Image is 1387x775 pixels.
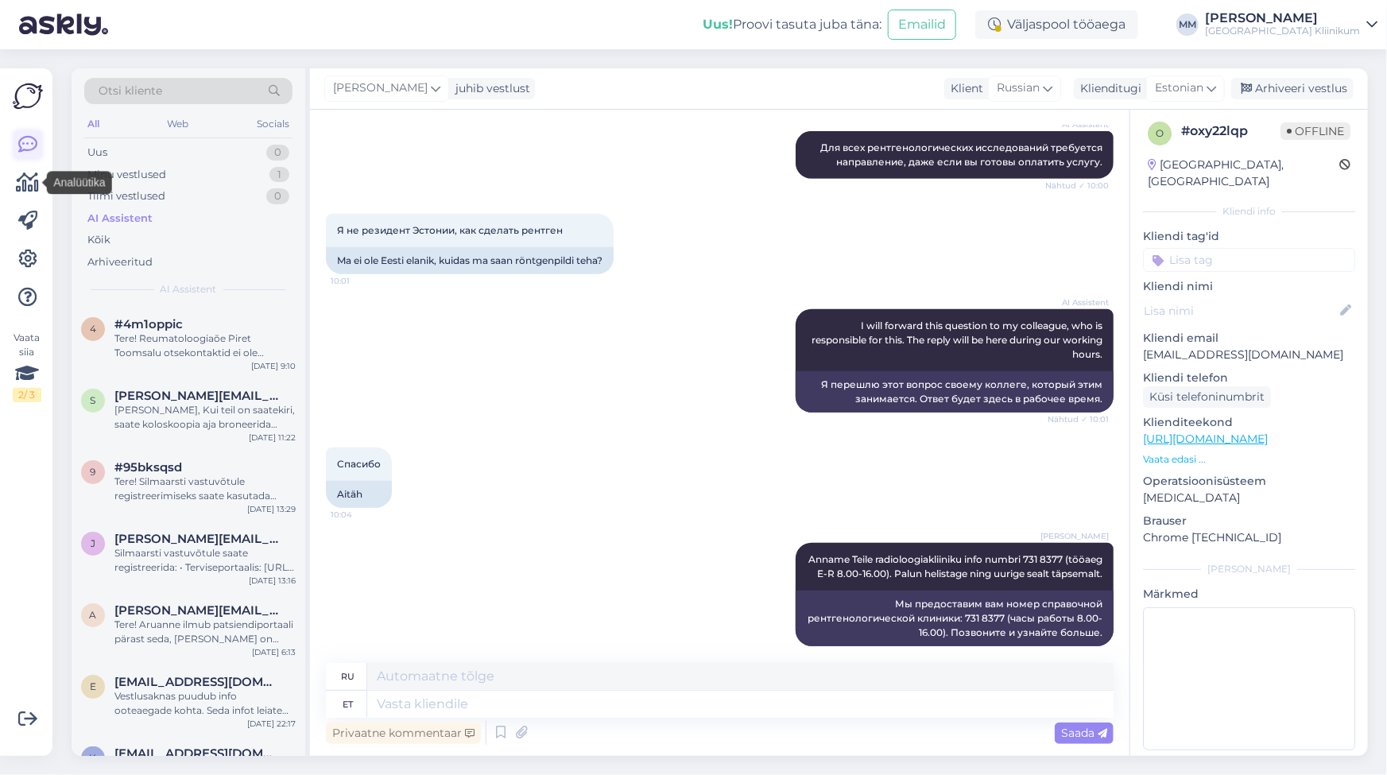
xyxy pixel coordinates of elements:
[1048,413,1109,425] span: Nähtud ✓ 10:01
[1205,12,1360,25] div: [PERSON_NAME]
[1143,529,1355,546] p: Chrome [TECHNICAL_ID]
[252,646,296,658] div: [DATE] 6:13
[1143,228,1355,245] p: Kliendi tag'id
[13,331,41,402] div: Vaata siia
[1143,414,1355,431] p: Klienditeekond
[87,211,153,227] div: AI Assistent
[997,79,1040,97] span: Russian
[84,114,103,134] div: All
[114,403,296,432] div: [PERSON_NAME], Kui teil on saatekiri, saate koloskoopia aja broneerida telefonil 731 9100. Kui so...
[161,282,217,296] span: AI Assistent
[1143,452,1355,467] p: Vaata edasi ...
[975,10,1138,39] div: Väljaspool tööaega
[254,114,293,134] div: Socials
[114,689,296,718] div: Vestlusaknas puudub info ooteaegade kohta. Seda infot leiate Terviseportaalist või helistades [GE...
[90,323,96,335] span: 4
[114,546,296,575] div: Silmaarsti vastuvõtule saate registreerida: • Terviseportaalis: [URL][DOMAIN_NAME] • Veebilehe vo...
[47,171,111,194] div: Analüütika
[1280,122,1350,140] span: Offline
[266,188,289,204] div: 0
[114,460,182,475] span: #95bksqsd
[249,575,296,587] div: [DATE] 13:16
[1074,80,1141,97] div: Klienditugi
[90,609,97,621] span: a
[820,141,1105,168] span: Для всех рентгенологических исследований требуется направление, даже если вы готовы оплатить услугу.
[87,167,166,183] div: Minu vestlused
[13,81,43,111] img: Askly Logo
[1143,473,1355,490] p: Operatsioonisüsteem
[703,15,881,34] div: Proovi tasuta juba täna:
[91,537,95,549] span: j
[326,247,614,274] div: Ma ei ole Eesti elanik, kuidas ma saan röntgenpildi teha?
[331,509,390,521] span: 10:04
[87,232,110,248] div: Kõik
[1176,14,1199,36] div: MM
[1143,248,1355,272] input: Lisa tag
[812,320,1105,360] span: I will forward this question to my colleague, who is responsible for this. The reply will be here...
[343,691,353,718] div: et
[1143,513,1355,529] p: Brauser
[341,663,354,690] div: ru
[114,746,280,761] span: karinliin31@gmail.com
[796,591,1114,646] div: Мы предоставим вам номер справочной рентгенологической клиники: 731 8377 (часы работы 8.00-16.00)...
[1039,647,1109,659] span: (Muudetud) 10:04
[1143,278,1355,295] p: Kliendi nimi
[1205,12,1377,37] a: [PERSON_NAME][GEOGRAPHIC_DATA] Kliinikum
[1143,330,1355,347] p: Kliendi email
[333,79,428,97] span: [PERSON_NAME]
[1040,530,1109,542] span: [PERSON_NAME]
[796,371,1114,413] div: Я перешлю этот вопрос своему коллеге, который этим занимается. Ответ будет здесь в рабочее время.
[1144,302,1337,320] input: Lisa nimi
[1155,79,1203,97] span: Estonian
[114,618,296,646] div: Tere! Aruanne ilmub patsiendiportaali pärast seda, [PERSON_NAME] on haigusloo sulgenud. Aruande v...
[1143,562,1355,576] div: [PERSON_NAME]
[1148,157,1339,190] div: [GEOGRAPHIC_DATA], [GEOGRAPHIC_DATA]
[90,752,97,764] span: k
[1143,386,1271,408] div: Küsi telefoninumbrit
[266,145,289,161] div: 0
[331,275,390,287] span: 10:01
[91,466,96,478] span: 9
[87,254,153,270] div: Arhiveeritud
[1143,347,1355,363] p: [EMAIL_ADDRESS][DOMAIN_NAME]
[808,553,1105,579] span: Anname Teile radioloogiakliiniku info numbri 731 8377 (tööaeg E-R 8.00-16.00). Palun helistage ni...
[91,394,96,406] span: s
[1061,726,1107,740] span: Saada
[888,10,956,40] button: Emailid
[165,114,192,134] div: Web
[90,680,96,692] span: E
[1143,586,1355,603] p: Märkmed
[1143,490,1355,506] p: [MEDICAL_DATA]
[249,432,296,444] div: [DATE] 11:22
[1156,127,1164,139] span: o
[114,331,296,360] div: Tere! Reumatoloogiaõe Piret Toomsalu otsekontaktid ei ole avalikud. Õe vastuvõtule saate registre...
[99,83,162,99] span: Otsi kliente
[1049,296,1109,308] span: AI Assistent
[326,481,392,508] div: Aitäh
[1143,370,1355,386] p: Kliendi telefon
[114,317,183,331] span: #4m1oppic
[114,389,280,403] span: svetlana.saarva@anora.com
[87,145,107,161] div: Uus
[337,224,563,236] span: Я не резидент Эстонии, как сделать рентген
[114,603,280,618] span: andres.siht@mail.ee
[449,80,530,97] div: juhib vestlust
[1205,25,1360,37] div: [GEOGRAPHIC_DATA] Kliinikum
[13,388,41,402] div: 2 / 3
[114,532,280,546] span: johannes@lennuk.net
[944,80,983,97] div: Klient
[326,723,481,744] div: Privaatne kommentaar
[251,360,296,372] div: [DATE] 9:10
[703,17,733,32] b: Uus!
[87,188,165,204] div: Tiimi vestlused
[1231,78,1354,99] div: Arhiveeri vestlus
[337,458,381,470] span: Спасибо
[114,475,296,503] div: Tere! Silmaarsti vastuvõtule registreerimiseks saate kasutada järgmisi võimalusi: • Terviseportaa...
[114,675,280,689] span: Elfbard21@gmail.com
[1045,180,1109,192] span: Nähtud ✓ 10:00
[1143,432,1268,446] a: [URL][DOMAIN_NAME]
[247,503,296,515] div: [DATE] 13:29
[269,167,289,183] div: 1
[1143,204,1355,219] div: Kliendi info
[247,718,296,730] div: [DATE] 22:17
